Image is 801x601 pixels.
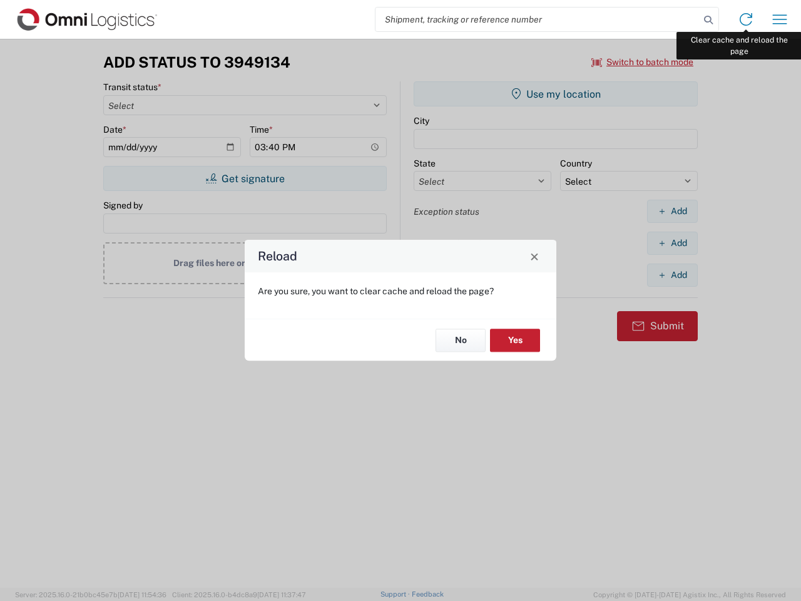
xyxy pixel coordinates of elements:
h4: Reload [258,247,297,265]
input: Shipment, tracking or reference number [375,8,700,31]
button: Close [526,247,543,265]
button: Yes [490,329,540,352]
p: Are you sure, you want to clear cache and reload the page? [258,285,543,297]
button: No [436,329,486,352]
